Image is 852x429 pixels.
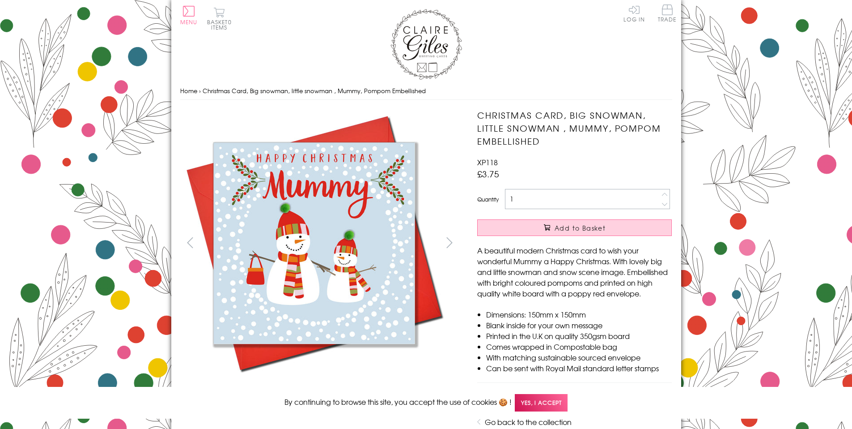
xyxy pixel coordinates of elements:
[477,167,499,180] span: £3.75
[390,9,462,80] img: Claire Giles Greetings Cards
[486,363,672,373] li: Can be sent with Royal Mail standard letter stamps
[199,86,201,95] span: ›
[477,157,498,167] span: XP118
[180,82,672,100] nav: breadcrumbs
[459,109,728,378] img: Christmas Card, Big snowman, little snowman , Mummy, Pompom Embellished
[439,232,459,253] button: next
[180,86,197,95] a: Home
[485,416,572,427] a: Go back to the collection
[180,18,198,26] span: Menu
[486,320,672,330] li: Blank inside for your own message
[486,352,672,363] li: With matching sustainable sourced envelope
[180,232,200,253] button: prev
[477,245,672,299] p: A beautiful modern Christmas card to wish your wonderful Mummy a Happy Christmas. With lovely big...
[203,86,426,95] span: Christmas Card, Big snowman, little snowman , Mummy, Pompom Embellished
[486,330,672,341] li: Printed in the U.K on quality 350gsm board
[477,219,672,236] button: Add to Basket
[555,223,606,232] span: Add to Basket
[486,341,672,352] li: Comes wrapped in Compostable bag
[180,6,198,25] button: Menu
[515,394,568,412] span: Yes, I accept
[658,4,677,22] span: Trade
[180,109,448,378] img: Christmas Card, Big snowman, little snowman , Mummy, Pompom Embellished
[658,4,677,24] a: Trade
[623,4,645,22] a: Log In
[207,7,232,30] button: Basket0 items
[486,309,672,320] li: Dimensions: 150mm x 150mm
[211,18,232,31] span: 0 items
[477,109,672,147] h1: Christmas Card, Big snowman, little snowman , Mummy, Pompom Embellished
[477,195,499,203] label: Quantity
